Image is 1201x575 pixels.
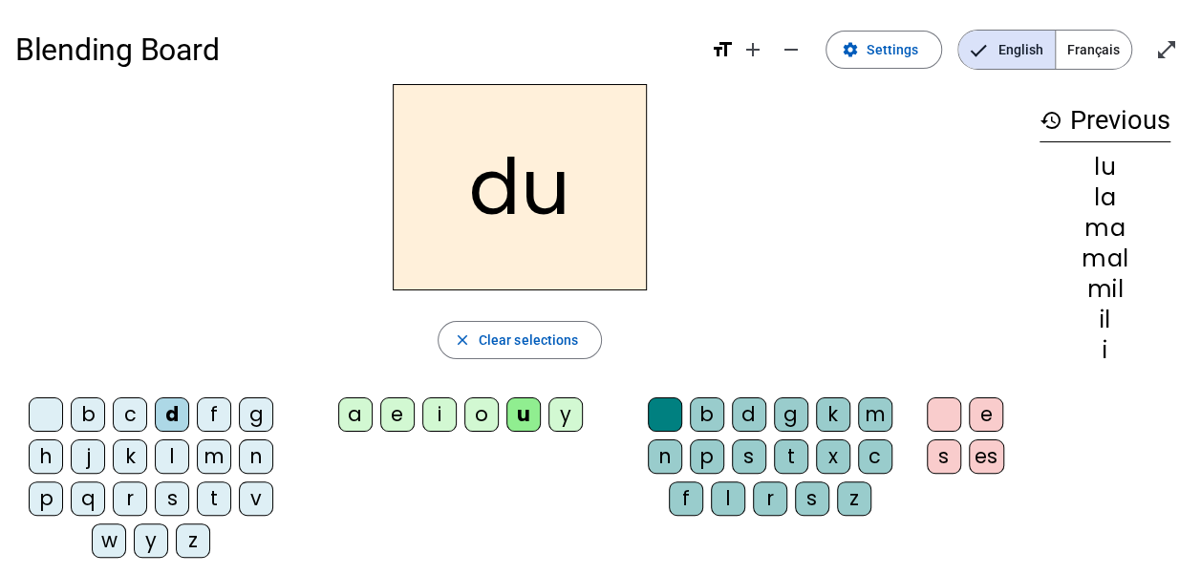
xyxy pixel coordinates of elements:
mat-icon: format_size [711,38,734,61]
div: f [197,397,231,432]
div: m [197,439,231,474]
mat-icon: close [454,331,471,349]
div: g [239,397,273,432]
div: la [1040,186,1170,209]
div: o [464,397,499,432]
div: n [648,439,682,474]
div: c [858,439,892,474]
div: s [795,481,829,516]
mat-button-toggle-group: Language selection [957,30,1132,70]
button: Settings [826,31,942,69]
h1: Blending Board [15,19,696,80]
div: f [669,481,703,516]
div: m [858,397,892,432]
div: z [176,523,210,558]
div: q [71,481,105,516]
span: English [958,31,1055,69]
div: l [711,481,745,516]
div: d [732,397,766,432]
div: es [969,439,1004,474]
div: t [774,439,808,474]
div: y [134,523,168,558]
div: u [506,397,541,432]
div: k [816,397,850,432]
div: s [927,439,961,474]
div: j [71,439,105,474]
div: g [774,397,808,432]
div: l [155,439,189,474]
div: i [422,397,457,432]
button: Enter full screen [1147,31,1186,69]
div: b [71,397,105,432]
div: ma [1040,217,1170,240]
div: e [380,397,415,432]
span: Clear selections [479,329,579,351]
mat-icon: add [741,38,764,61]
mat-icon: remove [780,38,803,61]
span: Français [1056,31,1131,69]
div: d [155,397,189,432]
button: Increase font size [734,31,772,69]
div: w [92,523,126,558]
div: a [338,397,373,432]
div: y [548,397,583,432]
div: b [690,397,724,432]
div: s [155,481,189,516]
mat-icon: open_in_full [1155,38,1178,61]
div: r [113,481,147,516]
button: Decrease font size [772,31,810,69]
div: t [197,481,231,516]
div: c [113,397,147,432]
div: e [969,397,1003,432]
div: v [239,481,273,516]
h2: du [393,84,647,290]
mat-icon: history [1040,109,1062,132]
h3: Previous [1040,99,1170,142]
div: n [239,439,273,474]
div: mil [1040,278,1170,301]
div: s [732,439,766,474]
div: x [816,439,850,474]
mat-icon: settings [842,41,859,58]
div: i [1040,339,1170,362]
div: k [113,439,147,474]
div: mal [1040,247,1170,270]
div: r [753,481,787,516]
div: p [690,439,724,474]
div: il [1040,309,1170,331]
span: Settings [867,38,918,61]
div: lu [1040,156,1170,179]
div: h [29,439,63,474]
div: z [837,481,871,516]
button: Clear selections [438,321,603,359]
div: p [29,481,63,516]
